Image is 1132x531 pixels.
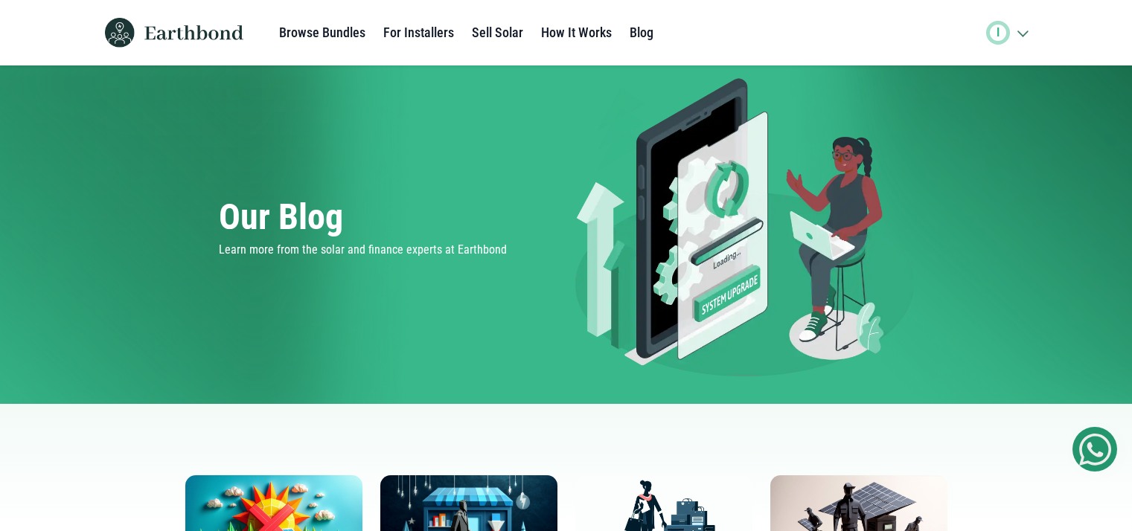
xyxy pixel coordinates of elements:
a: For Installers [383,18,454,48]
a: Earthbond icon logo Earthbond text logo [99,6,243,59]
p: Learn more from the solar and finance experts at Earthbond [219,241,560,259]
img: Green energy system upgrade image [572,71,914,398]
span: I [997,24,1000,42]
img: Get Started On Earthbond Via Whatsapp [1079,434,1111,466]
h1: Our Blog [219,199,560,235]
a: Browse Bundles [279,18,365,48]
img: Earthbond text logo [144,25,243,40]
a: Blog [630,18,653,48]
img: Earthbond icon logo [99,18,141,48]
a: Sell Solar [472,18,523,48]
a: How It Works [541,18,612,48]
